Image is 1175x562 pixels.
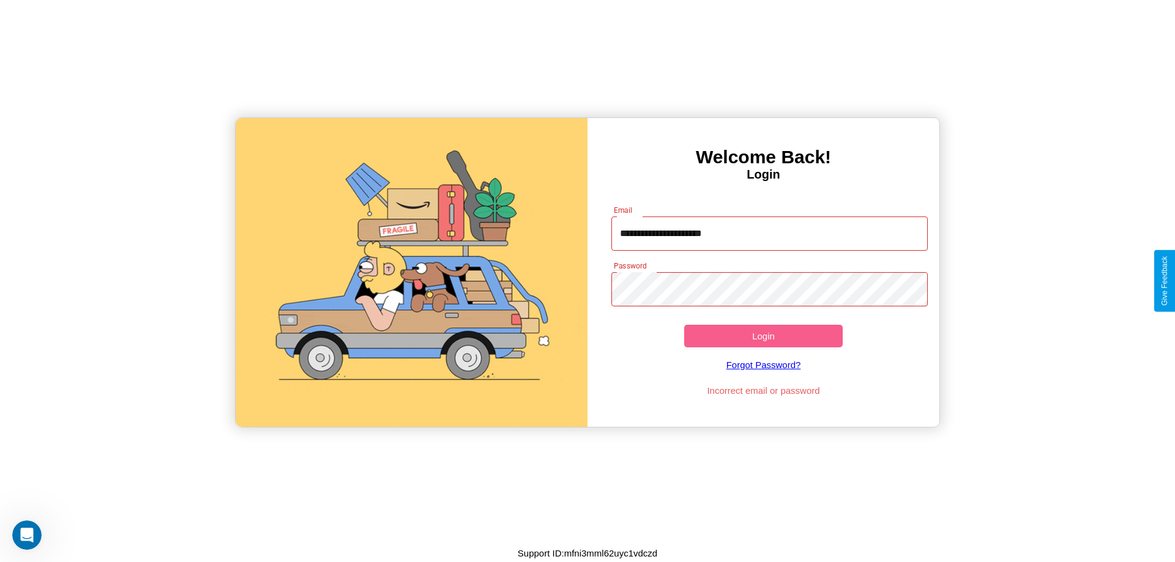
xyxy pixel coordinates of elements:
[605,347,922,382] a: Forgot Password?
[12,520,42,550] iframe: Intercom live chat
[587,168,939,182] h4: Login
[605,382,922,399] p: Incorrect email or password
[614,205,633,215] label: Email
[614,261,646,271] label: Password
[587,147,939,168] h3: Welcome Back!
[684,325,843,347] button: Login
[236,118,587,427] img: gif
[518,545,657,561] p: Support ID: mfni3mml62uyc1vdczd
[1160,256,1169,306] div: Give Feedback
